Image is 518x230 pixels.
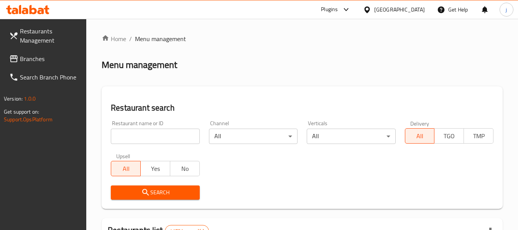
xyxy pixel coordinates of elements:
a: Home [102,34,126,43]
span: Version: [4,94,23,104]
nav: breadcrumb [102,34,503,43]
span: TGO [437,131,461,142]
div: All [209,129,298,144]
span: 1.0.0 [24,94,36,104]
a: Branches [3,50,87,68]
button: Yes [140,161,170,176]
button: TGO [434,128,464,144]
span: All [114,163,138,174]
h2: Menu management [102,59,177,71]
span: All [408,131,432,142]
span: Yes [144,163,167,174]
span: Get support on: [4,107,39,117]
span: j [506,5,507,14]
input: Search for restaurant name or ID.. [111,129,199,144]
a: Restaurants Management [3,22,87,50]
button: TMP [464,128,493,144]
label: Upsell [116,153,130,159]
span: Restaurants Management [20,26,81,45]
div: Plugins [321,5,338,14]
span: Menu management [135,34,186,43]
span: TMP [467,131,490,142]
span: Search [117,188,193,197]
button: All [405,128,435,144]
a: Search Branch Phone [3,68,87,86]
button: All [111,161,141,176]
h2: Restaurant search [111,102,493,114]
label: Delivery [410,121,429,126]
button: Search [111,185,199,200]
span: Branches [20,54,81,63]
span: No [173,163,197,174]
div: [GEOGRAPHIC_DATA] [374,5,425,14]
div: All [307,129,395,144]
a: Support.OpsPlatform [4,114,53,124]
span: Search Branch Phone [20,73,81,82]
li: / [129,34,132,43]
button: No [170,161,200,176]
